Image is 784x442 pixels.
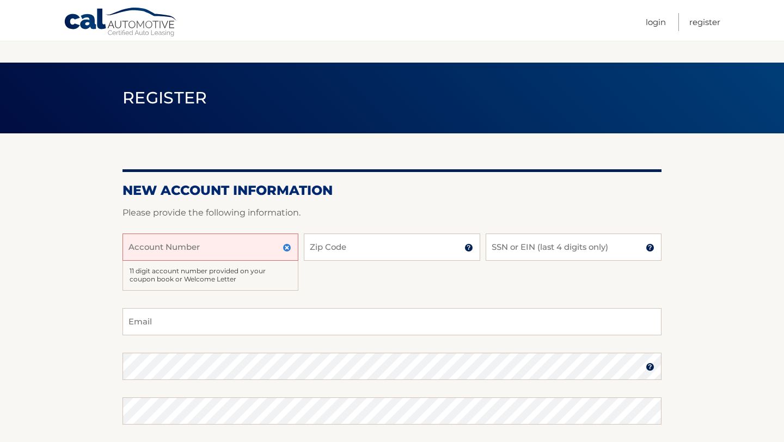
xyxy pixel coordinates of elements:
[646,363,654,371] img: tooltip.svg
[304,234,480,261] input: Zip Code
[122,234,298,261] input: Account Number
[689,13,720,31] a: Register
[283,243,291,252] img: close.svg
[486,234,661,261] input: SSN or EIN (last 4 digits only)
[64,7,178,39] a: Cal Automotive
[122,88,207,108] span: Register
[122,205,661,220] p: Please provide the following information.
[646,13,666,31] a: Login
[122,308,661,335] input: Email
[464,243,473,252] img: tooltip.svg
[122,261,298,291] div: 11 digit account number provided on your coupon book or Welcome Letter
[122,182,661,199] h2: New Account Information
[646,243,654,252] img: tooltip.svg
